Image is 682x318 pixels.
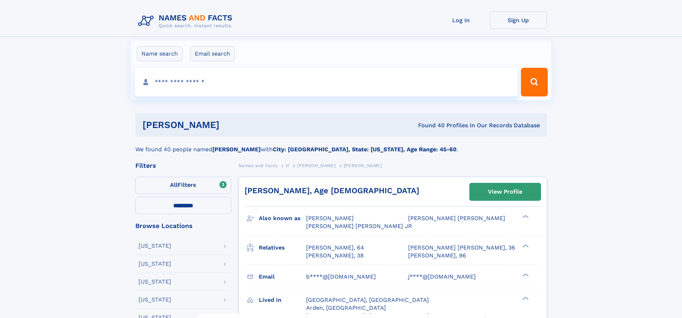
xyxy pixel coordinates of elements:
[306,304,386,311] span: Arden, [GEOGRAPHIC_DATA]
[306,296,429,303] span: [GEOGRAPHIC_DATA], [GEOGRAPHIC_DATA]
[273,146,456,153] b: City: [GEOGRAPHIC_DATA], State: [US_STATE], Age Range: 45-60
[490,11,547,29] a: Sign Up
[470,183,541,200] a: View Profile
[488,184,522,200] div: View Profile
[259,294,306,306] h3: Lived in
[408,252,466,260] a: [PERSON_NAME], 96
[142,120,319,129] h1: [PERSON_NAME]
[521,68,547,96] button: Search Button
[135,223,231,229] div: Browse Locations
[306,215,354,222] span: [PERSON_NAME]
[521,296,529,300] div: ❯
[137,46,183,61] label: Name search
[139,279,171,285] div: [US_STATE]
[259,212,306,224] h3: Also known as
[286,161,289,170] a: H
[139,261,171,267] div: [US_STATE]
[170,181,178,188] span: All
[286,163,289,168] span: H
[135,68,518,96] input: search input
[408,215,505,222] span: [PERSON_NAME] [PERSON_NAME]
[344,163,382,168] span: [PERSON_NAME]
[259,242,306,254] h3: Relatives
[245,186,419,195] a: [PERSON_NAME], Age [DEMOGRAPHIC_DATA]
[408,244,515,252] a: [PERSON_NAME] [PERSON_NAME], 36
[135,177,231,194] label: Filters
[521,272,529,277] div: ❯
[238,161,278,170] a: Names and Facts
[297,163,335,168] span: [PERSON_NAME]
[306,223,412,229] span: [PERSON_NAME] [PERSON_NAME] JR
[212,146,261,153] b: [PERSON_NAME]
[306,252,364,260] a: [PERSON_NAME], 38
[135,11,238,31] img: Logo Names and Facts
[521,243,529,248] div: ❯
[190,46,235,61] label: Email search
[259,271,306,283] h3: Email
[297,161,335,170] a: [PERSON_NAME]
[135,137,547,154] div: We found 40 people named with .
[135,162,231,169] div: Filters
[306,244,364,252] a: [PERSON_NAME], 64
[521,214,529,219] div: ❯
[319,122,540,129] div: Found 40 Profiles In Our Records Database
[139,297,171,303] div: [US_STATE]
[432,11,490,29] a: Log In
[139,243,171,249] div: [US_STATE]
